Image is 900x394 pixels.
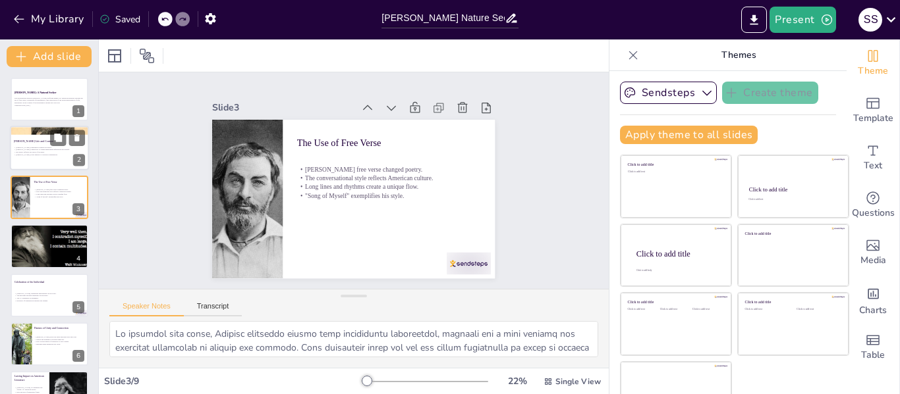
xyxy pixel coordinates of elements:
div: 6 [72,350,84,362]
div: Add ready made slides [847,87,899,134]
p: Celebration of the Individual [14,280,84,284]
span: Template [853,111,893,126]
button: Export to PowerPoint [741,7,767,33]
div: Click to add text [660,308,690,311]
span: Single View [555,376,601,387]
div: Click to add text [797,308,838,311]
p: The conversational style reflects American culture. [297,168,481,195]
div: Add text boxes [847,134,899,182]
div: Click to add title [745,231,839,235]
p: "Song of Myself" exemplifies his style. [296,185,480,213]
div: Click to add text [692,308,722,311]
button: Sendsteps [620,82,717,104]
button: My Library [10,9,90,30]
div: 5 [11,274,88,317]
div: Saved [99,13,140,26]
div: Click to add title [628,162,722,167]
input: Insert title [381,9,505,28]
div: S S [858,8,882,32]
div: Slide 3 [220,87,361,114]
div: 3 [72,203,84,215]
button: Apply theme to all slides [620,126,758,144]
span: Charts [859,303,887,318]
div: 4 [11,224,88,268]
div: Add charts and graphs [847,276,899,324]
div: 4 [72,253,84,264]
p: Long lines and rhythms create a unique flow. [34,193,84,195]
p: [PERSON_NAME] blurs the lines between body and soul. [34,335,84,338]
p: [PERSON_NAME] connection to Transcendentalism influenced his beliefs. [14,149,85,151]
p: Diversity of experiences enriches his themes. [14,299,84,302]
span: Media [860,253,886,268]
p: [PERSON_NAME] experiences shaped his poetry. [14,146,85,149]
button: Speaker Notes [109,302,184,316]
button: Transcript [184,302,242,316]
p: The personal becomes universal in his poetry. [14,294,84,297]
p: The Use of Free Verse [301,130,485,162]
p: "Song of Myself" exemplifies his style. [34,195,84,198]
div: 1 [11,78,88,121]
p: The cyclical nature of existence is a key theme. [34,341,84,343]
p: [PERSON_NAME] Life and Context [14,139,85,143]
span: Text [864,159,882,173]
p: [PERSON_NAME] is considered the "father" of American poetry. [14,386,45,391]
div: 5 [72,301,84,313]
div: Layout [104,45,125,66]
p: The Use of Free Verse [34,180,84,184]
p: [PERSON_NAME] free verse changed poetry. [34,188,84,191]
p: Long lines and rhythms create a unique flow. [296,176,480,204]
button: Delete Slide [69,130,85,146]
p: Spiritual depth permeates his work. [34,343,84,345]
p: This presentation explores [PERSON_NAME] profound impact on American literature through his use o... [14,97,84,104]
div: Click to add text [748,199,836,201]
div: 2 [10,126,89,171]
div: Click to add title [628,300,722,305]
div: Add images, graphics, shapes or video [847,229,899,276]
div: Click to add body [636,269,719,272]
p: [PERSON_NAME] free verse changed poetry. [298,159,482,187]
p: [PERSON_NAME] champions individuality in his work. [14,292,84,295]
p: His poetry reflects the chaos of his time. [14,151,85,154]
p: [PERSON_NAME] voice speaks to collective experiences. [14,154,85,157]
button: Present [770,7,835,33]
div: Click to add text [628,308,658,311]
span: Table [861,348,885,362]
div: Add a table [847,324,899,371]
div: Change the overall theme [847,39,899,87]
button: Duplicate Slide [50,130,66,146]
div: 3 [11,176,88,219]
div: 1 [72,105,84,117]
textarea: Lo ipsumdol sita conse, Adipisc elitseddo eiusmo temp incididuntu laboreetdol, magnaali eni a min... [109,321,598,357]
div: Click to add text [745,308,787,311]
div: Slide 3 / 9 [104,375,362,387]
div: Get real-time input from your audience [847,182,899,229]
button: Add slide [7,46,92,67]
p: Themes [644,39,833,71]
button: S S [858,7,882,33]
div: Click to add title [636,249,721,258]
p: The conversational style reflects American culture. [34,190,84,193]
div: Click to add text [628,170,722,174]
p: Nature and humanity are interconnected. [34,338,84,341]
div: Click to add title [745,300,839,305]
strong: [PERSON_NAME]: A Natural Seeker [14,91,57,94]
p: Lasting Impact on American Literature [14,375,45,382]
span: Theme [858,64,888,78]
div: 2 [73,155,85,166]
span: Position [139,48,155,64]
div: 22 % [501,375,533,387]
span: Questions [852,206,895,220]
div: 6 [11,322,88,366]
p: Generated with [URL] [14,104,84,107]
button: Create theme [722,82,818,104]
p: The "I" represents all humanity. [14,297,84,299]
div: Click to add title [749,186,837,193]
p: Themes of Unity and Connection [34,326,84,330]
